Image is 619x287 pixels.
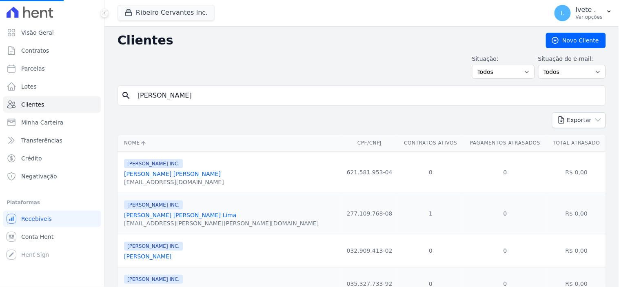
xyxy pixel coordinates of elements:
[547,151,606,193] td: R$ 0,00
[538,55,606,63] label: Situação do e-mail:
[121,91,131,100] i: search
[3,24,101,41] a: Visão Geral
[118,135,341,151] th: Nome
[472,55,535,63] label: Situação:
[341,135,398,151] th: CPF/CNPJ
[464,234,548,267] td: 0
[3,229,101,245] a: Conta Hent
[124,253,171,260] a: [PERSON_NAME]
[124,242,183,251] span: [PERSON_NAME] INC.
[3,211,101,227] a: Recebíveis
[21,136,62,145] span: Transferências
[21,82,37,91] span: Lotes
[124,200,183,209] span: [PERSON_NAME] INC.
[21,47,49,55] span: Contratos
[3,42,101,59] a: Contratos
[3,96,101,113] a: Clientes
[21,100,44,109] span: Clientes
[576,6,603,14] p: Ivete .
[3,168,101,185] a: Negativação
[398,234,464,267] td: 0
[124,159,183,168] span: [PERSON_NAME] INC.
[547,135,606,151] th: Total Atrasado
[124,219,319,227] div: [EMAIL_ADDRESS][PERSON_NAME][PERSON_NAME][DOMAIN_NAME]
[21,65,45,73] span: Parcelas
[552,112,606,128] button: Exportar
[464,135,548,151] th: Pagamentos Atrasados
[398,135,464,151] th: Contratos Ativos
[124,275,183,284] span: [PERSON_NAME] INC.
[21,215,52,223] span: Recebíveis
[21,172,57,180] span: Negativação
[3,78,101,95] a: Lotes
[7,198,98,207] div: Plataformas
[124,178,224,186] div: [EMAIL_ADDRESS][DOMAIN_NAME]
[576,14,603,20] p: Ver opções
[547,234,606,267] td: R$ 0,00
[3,114,101,131] a: Minha Carteira
[561,10,565,16] span: I.
[118,5,215,20] button: Ribeiro Cervantes Inc.
[546,33,606,48] a: Novo Cliente
[341,193,398,234] td: 277.109.768-08
[398,193,464,234] td: 1
[3,132,101,149] a: Transferências
[341,234,398,267] td: 032.909.413-02
[548,2,619,24] button: I. Ivete . Ver opções
[398,151,464,193] td: 0
[464,193,548,234] td: 0
[124,212,236,218] a: [PERSON_NAME] [PERSON_NAME] Lima
[124,171,221,177] a: [PERSON_NAME] [PERSON_NAME]
[547,193,606,234] td: R$ 0,00
[133,87,602,104] input: Buscar por nome, CPF ou e-mail
[3,60,101,77] a: Parcelas
[21,29,54,37] span: Visão Geral
[21,118,63,127] span: Minha Carteira
[464,151,548,193] td: 0
[118,33,533,48] h2: Clientes
[3,150,101,167] a: Crédito
[21,154,42,162] span: Crédito
[341,151,398,193] td: 621.581.953-04
[21,233,53,241] span: Conta Hent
